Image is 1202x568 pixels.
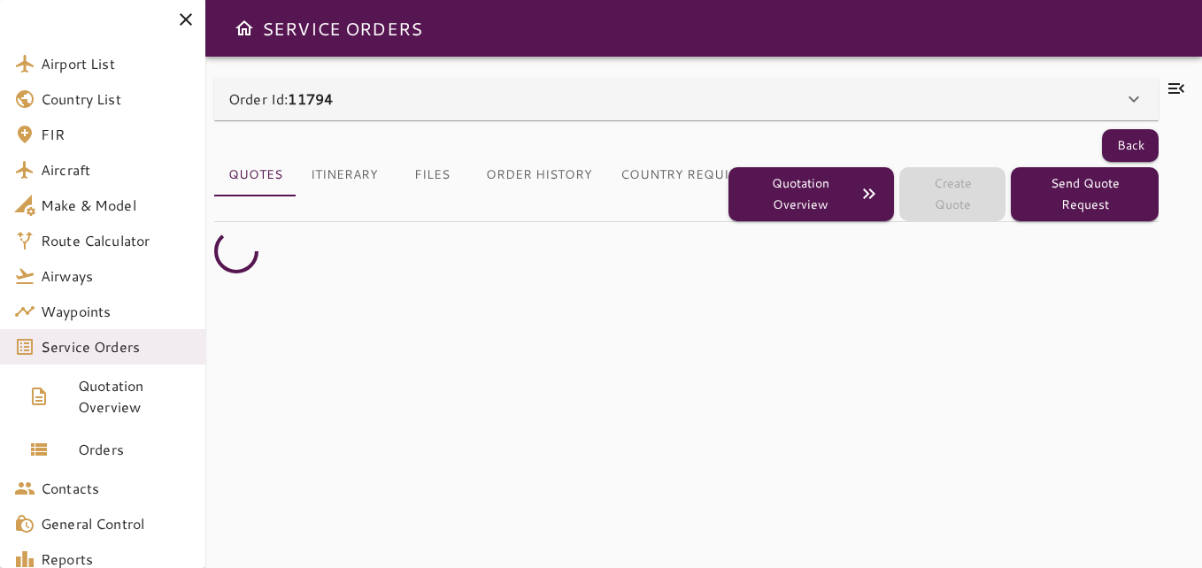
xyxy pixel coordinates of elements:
button: Send Quote Request [1011,167,1160,221]
span: Contacts [41,478,191,499]
button: Country Requirements [606,154,804,196]
h6: SERVICE ORDERS [262,14,422,42]
button: Open drawer [227,11,262,46]
p: Order Id: [228,88,333,110]
span: Service Orders [41,336,191,357]
span: Orders [78,439,191,460]
button: Order History [472,154,606,196]
button: Itinerary [297,154,392,196]
span: Airport List [41,53,191,74]
button: Files [392,154,472,196]
span: Route Calculator [41,230,191,251]
b: 11794 [288,88,333,109]
button: Quotation Overview [728,167,894,221]
span: Quotation Overview [78,375,191,418]
span: General Control [41,513,191,534]
div: basic tabs example [214,154,728,196]
button: Quotes [214,154,297,196]
span: Country List [41,88,191,110]
span: FIR [41,124,191,145]
button: Back [1102,129,1159,162]
span: Make & Model [41,195,191,216]
span: Waypoints [41,301,191,322]
div: Order Id:11794 [214,78,1159,120]
span: Aircraft [41,159,191,180]
span: Airways [41,265,191,287]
